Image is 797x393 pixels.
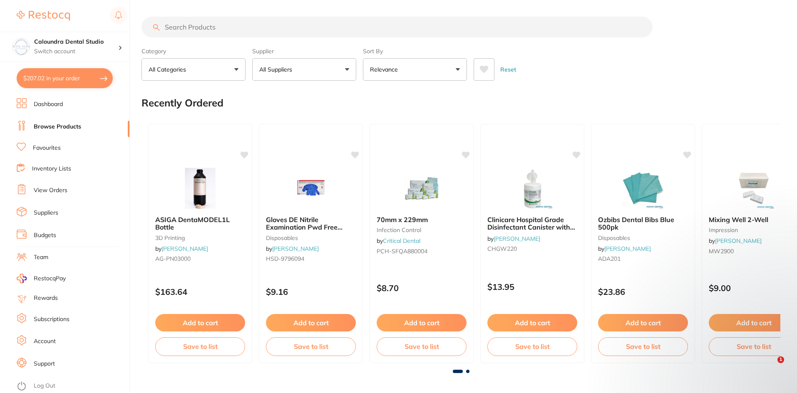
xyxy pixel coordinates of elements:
iframe: Intercom notifications message [626,304,793,371]
a: Support [34,360,55,368]
button: Add to cart [266,314,356,331]
small: 3D Printing [155,235,245,241]
label: Sort By [363,47,467,55]
button: Save to list [487,337,577,356]
a: [PERSON_NAME] [272,245,319,252]
input: Search Products [142,17,653,37]
a: Suppliers [34,209,58,217]
small: disposables [598,235,688,241]
img: ASIGA DentaMODEL1L Bottle [173,168,227,209]
button: All Categories [142,58,246,81]
h2: Recently Ordered [142,97,223,109]
p: Relevance [370,65,401,74]
p: All Categories [149,65,189,74]
span: by [377,237,420,245]
img: 70mm x 229mm [395,168,449,209]
small: disposables [266,235,356,241]
small: CHGW220 [487,245,577,252]
span: by [598,245,651,252]
a: [PERSON_NAME] [604,245,651,252]
span: by [155,245,208,252]
span: 1 [777,356,784,363]
img: Clinicare Hospital Grade Disinfectant Canister with 220 [505,168,559,209]
h4: Caloundra Dental Studio [34,38,118,46]
button: All Suppliers [252,58,356,81]
button: Add to cart [155,314,245,331]
a: [PERSON_NAME] [715,237,762,245]
button: Save to list [266,337,356,356]
a: Critical Dental [383,237,420,245]
button: Save to list [598,337,688,356]
span: by [487,235,540,242]
img: Restocq Logo [17,11,70,21]
button: Add to cart [487,314,577,331]
p: $8.70 [377,283,467,293]
a: Budgets [34,231,56,240]
label: Category [142,47,246,55]
b: Ozbibs Dental Bibs Blue 500pk [598,216,688,231]
a: Browse Products [34,123,81,131]
span: by [709,237,762,245]
a: Inventory Lists [32,165,71,173]
b: ASIGA DentaMODEL1L Bottle [155,216,245,231]
a: View Orders [34,186,67,195]
small: AG-PN03000 [155,255,245,262]
img: Caloundra Dental Studio [13,38,30,55]
button: Log Out [17,380,127,393]
label: Supplier [252,47,356,55]
img: RestocqPay [17,274,27,283]
p: $23.86 [598,287,688,297]
a: Account [34,337,56,346]
b: 70mm x 229mm [377,216,467,223]
b: Clinicare Hospital Grade Disinfectant Canister with 220 [487,216,577,231]
a: Restocq Logo [17,6,70,25]
small: PCH-SFQA880004 [377,248,467,255]
p: $13.95 [487,282,577,292]
button: $207.02 in your order [17,68,113,88]
span: by [266,245,319,252]
button: Reset [498,58,519,81]
p: $9.16 [266,287,356,297]
p: All Suppliers [259,65,295,74]
img: Gloves DE Nitrile Examination Pwd Free Small Box 200 [284,168,338,209]
small: ADA201 [598,255,688,262]
button: Relevance [363,58,467,81]
button: Save to list [155,337,245,356]
button: Add to cart [598,314,688,331]
small: HSD-9796094 [266,255,356,262]
a: Favourites [33,144,61,152]
a: Log Out [34,382,55,390]
button: Save to list [377,337,467,356]
p: Switch account [34,47,118,56]
a: RestocqPay [17,274,66,283]
a: [PERSON_NAME] [494,235,540,242]
a: Rewards [34,294,58,302]
p: $163.64 [155,287,245,297]
button: Add to cart [377,314,467,331]
small: infection control [377,227,467,233]
a: Dashboard [34,100,63,109]
img: Ozbibs Dental Bibs Blue 500pk [616,168,670,209]
a: Subscriptions [34,315,70,324]
span: RestocqPay [34,274,66,283]
b: Gloves DE Nitrile Examination Pwd Free Small Box 200 [266,216,356,231]
a: Team [34,253,48,262]
a: [PERSON_NAME] [161,245,208,252]
iframe: Intercom live chat [760,356,780,376]
img: Mixing Well 2-Well [727,168,781,209]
